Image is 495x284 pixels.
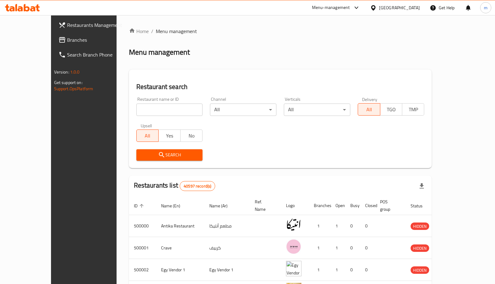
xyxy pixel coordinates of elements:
[358,103,380,116] button: All
[309,259,331,281] td: 1
[129,28,432,35] nav: breadcrumb
[183,131,200,140] span: No
[312,4,350,11] div: Menu-management
[180,181,215,191] div: Total records count
[129,47,190,57] h2: Menu management
[331,215,345,237] td: 1
[156,215,204,237] td: Antika Restaurant
[379,4,420,11] div: [GEOGRAPHIC_DATA]
[141,151,198,159] span: Search
[134,181,215,191] h2: Restaurants list
[402,103,424,116] button: TMP
[54,85,93,93] a: Support.OpsPlatform
[255,198,274,213] span: Ref. Name
[484,4,488,11] span: m
[331,259,345,281] td: 1
[129,215,156,237] td: 500000
[53,32,134,47] a: Branches
[345,215,360,237] td: 0
[411,266,429,274] div: HIDDEN
[204,237,250,259] td: كرييف
[331,237,345,259] td: 1
[180,183,215,189] span: 40597 record(s)
[281,196,309,215] th: Logo
[136,129,159,142] button: All
[139,131,156,140] span: All
[161,131,178,140] span: Yes
[156,28,197,35] span: Menu management
[405,105,422,114] span: TMP
[53,18,134,32] a: Restaurants Management
[67,51,129,58] span: Search Branch Phone
[156,259,204,281] td: Egy Vendor 1
[134,202,146,210] span: ID
[411,202,431,210] span: Status
[360,259,375,281] td: 0
[309,196,331,215] th: Branches
[411,267,429,274] span: HIDDEN
[380,198,398,213] span: POS group
[161,202,188,210] span: Name (En)
[414,179,429,193] div: Export file
[204,215,250,237] td: مطعم أنتيكا
[360,237,375,259] td: 0
[129,237,156,259] td: 500001
[70,68,80,76] span: 1.0.0
[411,223,429,230] div: HIDDEN
[345,196,360,215] th: Busy
[284,104,350,116] div: All
[151,28,153,35] li: /
[286,261,301,276] img: Egy Vendor 1
[360,196,375,215] th: Closed
[345,259,360,281] td: 0
[129,28,149,35] a: Home
[286,239,301,254] img: Crave
[156,237,204,259] td: Crave
[210,104,276,116] div: All
[360,215,375,237] td: 0
[380,103,402,116] button: TGO
[136,104,203,116] input: Search for restaurant name or ID..
[383,105,400,114] span: TGO
[53,47,134,62] a: Search Branch Phone
[209,202,236,210] span: Name (Ar)
[361,105,378,114] span: All
[309,237,331,259] td: 1
[411,245,429,252] span: HIDDEN
[204,259,250,281] td: Egy Vendor 1
[286,217,301,232] img: Antika Restaurant
[54,68,69,76] span: Version:
[67,21,129,29] span: Restaurants Management
[345,237,360,259] td: 0
[180,129,203,142] button: No
[67,36,129,44] span: Branches
[411,223,429,230] span: HIDDEN
[136,149,203,161] button: Search
[141,123,152,128] label: Upsell
[411,244,429,252] div: HIDDEN
[136,82,425,91] h2: Restaurant search
[54,78,83,87] span: Get support on:
[158,129,181,142] button: Yes
[129,259,156,281] td: 500002
[309,215,331,237] td: 1
[331,196,345,215] th: Open
[362,97,378,101] label: Delivery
